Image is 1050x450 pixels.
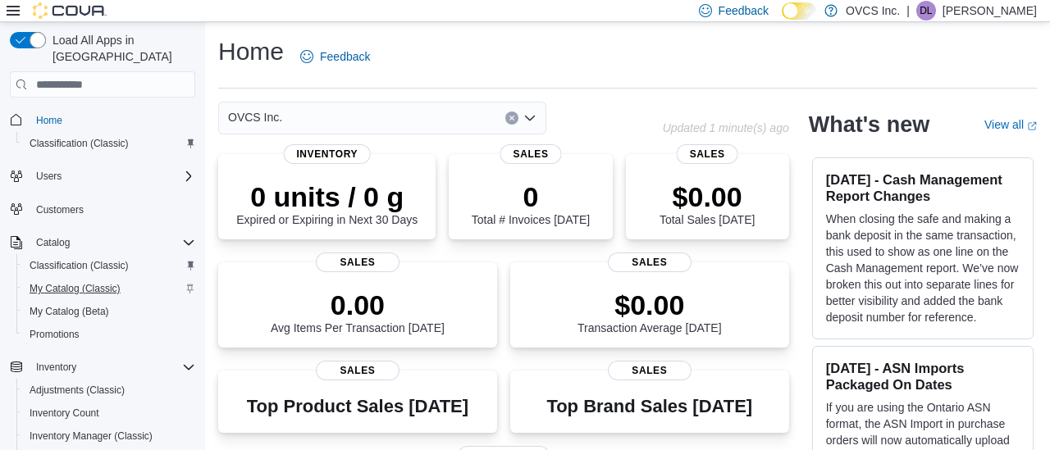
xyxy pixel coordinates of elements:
[236,180,418,226] div: Expired or Expiring in Next 30 Days
[316,361,399,380] span: Sales
[23,256,195,275] span: Classification (Classic)
[3,231,202,254] button: Catalog
[320,48,370,65] span: Feedback
[16,132,202,155] button: Classification (Classic)
[23,380,131,400] a: Adjustments (Classic)
[36,170,62,183] span: Users
[920,1,932,20] span: DL
[23,279,195,298] span: My Catalog (Classic)
[984,118,1037,131] a: View allExternal link
[271,289,445,334] div: Avg Items Per Transaction [DATE]
[826,360,1020,393] h3: [DATE] - ASN Imports Packaged On Dates
[782,20,783,20] span: Dark Mode
[30,199,195,220] span: Customers
[23,256,135,275] a: Classification (Classic)
[608,252,692,272] span: Sales
[30,137,129,150] span: Classification (Classic)
[16,254,202,277] button: Classification (Classic)
[23,302,116,321] a: My Catalog (Beta)
[30,407,99,420] span: Inventory Count
[472,180,590,226] div: Total # Invoices [DATE]
[16,300,202,323] button: My Catalog (Beta)
[36,203,84,216] span: Customers
[3,356,202,379] button: Inventory
[523,111,536,125] button: Open list of options
[316,252,399,272] span: Sales
[906,1,910,20] p: |
[677,144,738,164] span: Sales
[16,277,202,300] button: My Catalog (Classic)
[30,200,90,220] a: Customers
[23,325,195,344] span: Promotions
[16,323,202,346] button: Promotions
[3,198,202,221] button: Customers
[30,166,195,186] span: Users
[23,302,195,321] span: My Catalog (Beta)
[3,107,202,131] button: Home
[23,426,195,446] span: Inventory Manager (Classic)
[294,40,377,73] a: Feedback
[16,379,202,402] button: Adjustments (Classic)
[472,180,590,213] p: 0
[3,165,202,188] button: Users
[23,325,86,344] a: Promotions
[23,403,106,423] a: Inventory Count
[30,166,68,186] button: Users
[782,2,816,20] input: Dark Mode
[30,111,69,130] a: Home
[30,233,76,252] button: Catalog
[228,107,282,127] span: OVCS Inc.
[30,305,109,318] span: My Catalog (Beta)
[500,144,562,164] span: Sales
[283,144,371,164] span: Inventory
[30,384,125,397] span: Adjustments (Classic)
[236,180,418,213] p: 0 units / 0 g
[719,2,769,19] span: Feedback
[1027,121,1037,131] svg: External link
[36,361,76,374] span: Inventory
[916,1,936,20] div: Donna Labelle
[23,403,195,423] span: Inventory Count
[23,134,135,153] a: Classification (Classic)
[16,425,202,448] button: Inventory Manager (Classic)
[23,134,195,153] span: Classification (Classic)
[608,361,692,380] span: Sales
[30,357,83,377] button: Inventory
[23,279,127,298] a: My Catalog (Classic)
[30,430,153,443] span: Inventory Manager (Classic)
[271,289,445,321] p: 0.00
[36,236,70,249] span: Catalog
[943,1,1037,20] p: [PERSON_NAME]
[16,402,202,425] button: Inventory Count
[247,397,468,416] h3: Top Product Sales [DATE]
[46,32,195,65] span: Load All Apps in [GEOGRAPHIC_DATA]
[505,111,518,125] button: Clear input
[546,397,752,416] h3: Top Brand Sales [DATE]
[826,171,1020,204] h3: [DATE] - Cash Management Report Changes
[33,2,107,19] img: Cova
[36,114,62,127] span: Home
[218,35,284,68] h1: Home
[846,1,900,20] p: OVCS Inc.
[577,289,722,334] div: Transaction Average [DATE]
[23,380,195,400] span: Adjustments (Classic)
[809,111,929,138] h2: What's new
[30,357,195,377] span: Inventory
[660,180,755,213] p: $0.00
[30,109,195,130] span: Home
[660,180,755,226] div: Total Sales [DATE]
[30,259,129,272] span: Classification (Classic)
[30,282,121,295] span: My Catalog (Classic)
[826,211,1020,325] p: When closing the safe and making a bank deposit in the same transaction, this used to show as one...
[577,289,722,321] p: $0.00
[23,426,159,446] a: Inventory Manager (Classic)
[30,328,80,341] span: Promotions
[30,233,195,252] span: Catalog
[663,121,789,134] p: Updated 1 minute(s) ago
